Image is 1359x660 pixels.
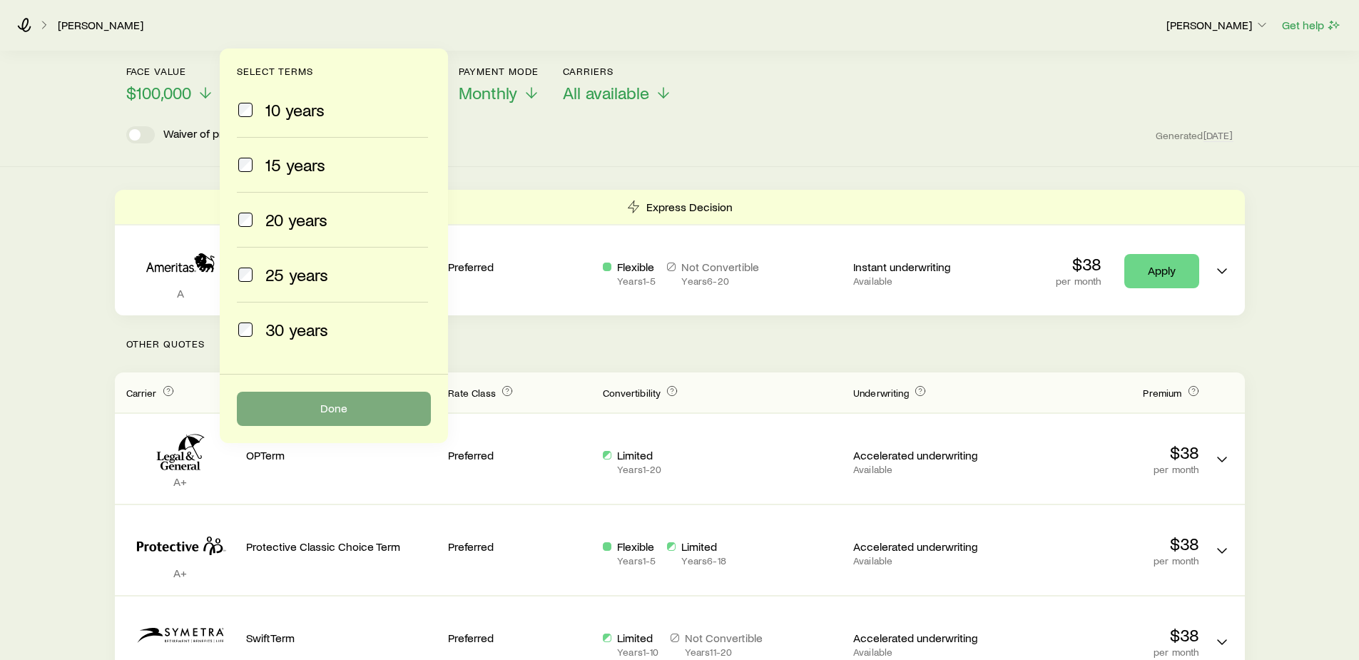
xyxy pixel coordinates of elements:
p: per month [1008,464,1199,475]
input: 10 years [238,103,253,117]
p: Flexible [617,539,656,554]
p: Waiver of premium rider [163,126,280,143]
p: A+ [126,474,235,489]
p: Carriers [563,66,672,77]
p: Face value [126,66,214,77]
p: Other Quotes [115,315,1245,372]
span: Monthly [459,83,517,103]
p: Years 6 - 18 [681,555,726,567]
p: $38 [1056,254,1101,274]
p: Not Convertible [681,260,759,274]
span: All available [563,83,649,103]
p: Payment Mode [459,66,540,77]
div: Term quotes [115,190,1245,315]
span: Premium [1143,387,1181,399]
span: Rate Class [448,387,496,399]
p: Preferred [448,260,591,274]
p: $38 [1008,625,1199,645]
p: Accelerated underwriting [853,448,997,462]
p: A+ [126,566,235,580]
span: Underwriting [853,387,909,399]
span: $100,000 [126,83,191,103]
p: Preferred [448,539,591,554]
p: per month [1008,555,1199,567]
p: Preferred [448,631,591,645]
p: Limited [617,631,658,645]
p: Years 6 - 20 [681,275,759,287]
p: Available [853,646,997,658]
p: Flexible [617,260,656,274]
p: per month [1008,646,1199,658]
p: per month [1056,275,1101,287]
p: Not Convertible [685,631,763,645]
p: Limited [617,448,661,462]
p: [PERSON_NAME] [1166,18,1269,32]
p: Years 1 - 20 [617,464,661,475]
span: Convertibility [603,387,661,399]
p: SwiftTerm [246,631,437,645]
p: Available [853,555,997,567]
button: Payment ModeMonthly [459,66,540,103]
p: A [126,286,235,300]
p: Years 11 - 20 [685,646,763,658]
a: [PERSON_NAME] [57,19,144,32]
span: 10 years [265,100,325,120]
p: $38 [1008,534,1199,554]
p: $38 [1008,442,1199,462]
button: Get help [1281,17,1342,34]
p: Years 1 - 5 [617,275,656,287]
p: Express Decision [646,200,733,214]
p: Available [853,464,997,475]
span: [DATE] [1203,129,1233,142]
p: Years 1 - 5 [617,555,656,567]
p: Available [853,275,997,287]
p: Select terms [237,66,431,77]
p: Instant underwriting [853,260,997,274]
a: Apply [1124,254,1199,288]
span: Carrier [126,387,157,399]
button: CarriersAll available [563,66,672,103]
p: Protective Classic Choice Term [246,539,437,554]
span: Generated [1156,129,1233,142]
p: Limited [681,539,726,554]
p: Accelerated underwriting [853,631,997,645]
p: Accelerated underwriting [853,539,997,554]
p: OPTerm [246,448,437,462]
p: Years 1 - 10 [617,646,658,658]
p: Preferred [448,448,591,462]
button: Face value$100,000 [126,66,214,103]
button: [PERSON_NAME] [1166,17,1270,34]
